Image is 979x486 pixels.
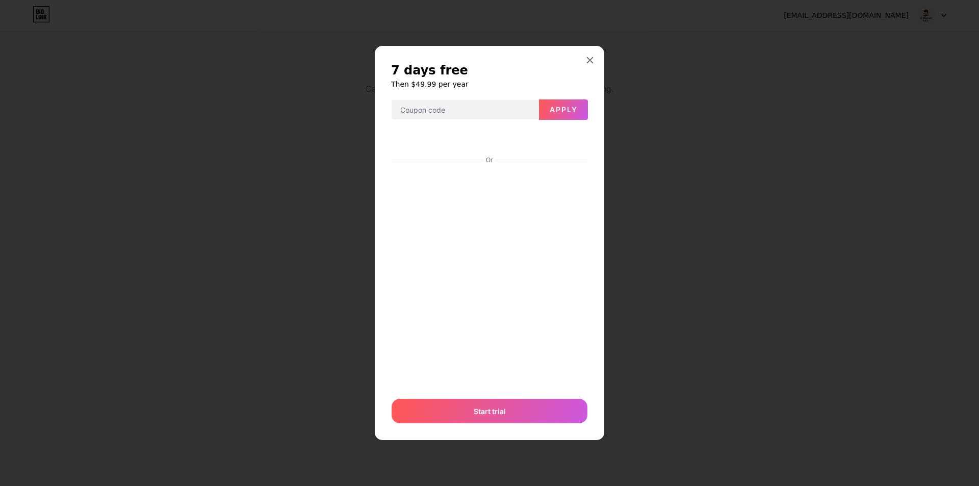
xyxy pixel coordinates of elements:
[484,156,495,164] div: Or
[391,79,588,89] h6: Then $49.99 per year
[539,99,588,120] button: Apply
[392,129,587,153] iframe: Secure payment button frame
[391,62,468,79] span: 7 days free
[392,100,538,120] input: Coupon code
[550,105,578,114] span: Apply
[390,165,589,389] iframe: Secure payment input frame
[474,406,506,417] span: Start trial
